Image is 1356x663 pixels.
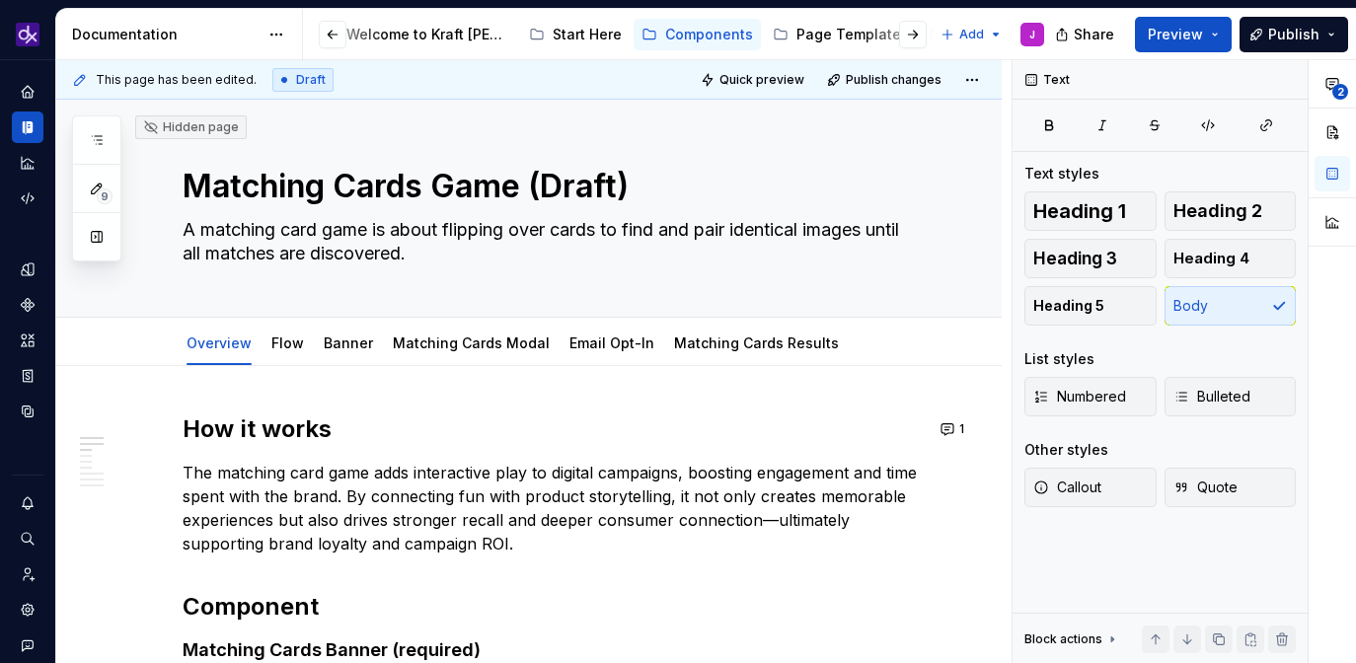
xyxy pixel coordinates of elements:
[1033,249,1117,268] span: Heading 3
[12,111,43,143] a: Documentation
[296,72,326,88] span: Draft
[183,413,923,445] h2: How it works
[1173,478,1238,497] span: Quote
[1165,468,1297,507] button: Quote
[553,25,622,44] div: Start Here
[16,23,39,46] img: 0784b2da-6f85-42e6-8793-4468946223dc.png
[569,334,654,351] a: Email Opt-In
[1173,387,1250,406] span: Bulleted
[1024,468,1157,507] button: Callout
[1045,17,1127,52] button: Share
[1024,286,1157,326] button: Heading 5
[324,334,373,351] a: Banner
[1024,164,1099,184] div: Text styles
[316,322,381,363] div: Banner
[959,421,964,437] span: 1
[1135,17,1232,52] button: Preview
[821,66,950,94] button: Publish changes
[935,21,1009,48] button: Add
[346,25,509,44] div: Welcome to Kraft [PERSON_NAME]
[1165,239,1297,278] button: Heading 4
[12,360,43,392] a: Storybook stories
[12,325,43,356] a: Assets
[97,188,113,204] span: 9
[12,183,43,214] a: Code automation
[1332,84,1348,100] span: 2
[1173,201,1262,221] span: Heading 2
[12,254,43,285] a: Design tokens
[12,147,43,179] a: Analytics
[1029,27,1035,42] div: J
[1268,25,1319,44] span: Publish
[96,72,257,88] span: This page has been edited.
[12,594,43,626] a: Settings
[1148,25,1203,44] span: Preview
[12,523,43,554] button: Search ⌘K
[385,322,558,363] div: Matching Cards Modal
[264,322,312,363] div: Flow
[12,289,43,321] a: Components
[1024,239,1157,278] button: Heading 3
[183,591,923,623] h2: Component
[562,322,662,363] div: Email Opt-In
[393,334,550,351] a: Matching Cards Modal
[935,415,973,443] button: 1
[1033,201,1126,221] span: Heading 1
[1024,377,1157,416] button: Numbered
[183,638,923,662] h4: Matching Cards Banner (required)
[1024,440,1108,460] div: Other styles
[796,25,909,44] div: Page Templates
[695,66,813,94] button: Quick preview
[12,487,43,519] button: Notifications
[12,76,43,108] a: Home
[765,19,917,50] a: Page Templates
[1024,626,1120,653] div: Block actions
[179,214,919,269] textarea: A matching card game is about flipping over cards to find and pair identical images until all mat...
[846,72,942,88] span: Publish changes
[1165,377,1297,416] button: Bulleted
[72,25,259,44] div: Documentation
[665,25,753,44] div: Components
[1024,631,1102,647] div: Block actions
[179,163,919,210] textarea: Matching Cards Game (Draft)
[187,334,252,351] a: Overview
[179,322,260,363] div: Overview
[1165,191,1297,231] button: Heading 2
[666,322,847,363] div: Matching Cards Results
[674,334,839,351] a: Matching Cards Results
[12,396,43,427] a: Data sources
[1024,349,1094,369] div: List styles
[1033,296,1104,316] span: Heading 5
[1074,25,1114,44] span: Share
[315,15,931,54] div: Page tree
[12,558,43,590] a: Invite team
[719,72,804,88] span: Quick preview
[271,334,304,351] a: Flow
[634,19,761,50] a: Components
[1024,191,1157,231] button: Heading 1
[1173,249,1249,268] span: Heading 4
[315,19,517,50] a: Welcome to Kraft [PERSON_NAME]
[1033,387,1126,406] span: Numbered
[12,629,43,661] button: Contact support
[1033,478,1101,497] span: Callout
[521,19,630,50] a: Start Here
[1240,17,1348,52] button: Publish
[143,119,239,135] div: Hidden page
[959,27,984,42] span: Add
[183,461,923,555] p: The matching card game adds interactive play to digital campaigns, boosting engagement and time s...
